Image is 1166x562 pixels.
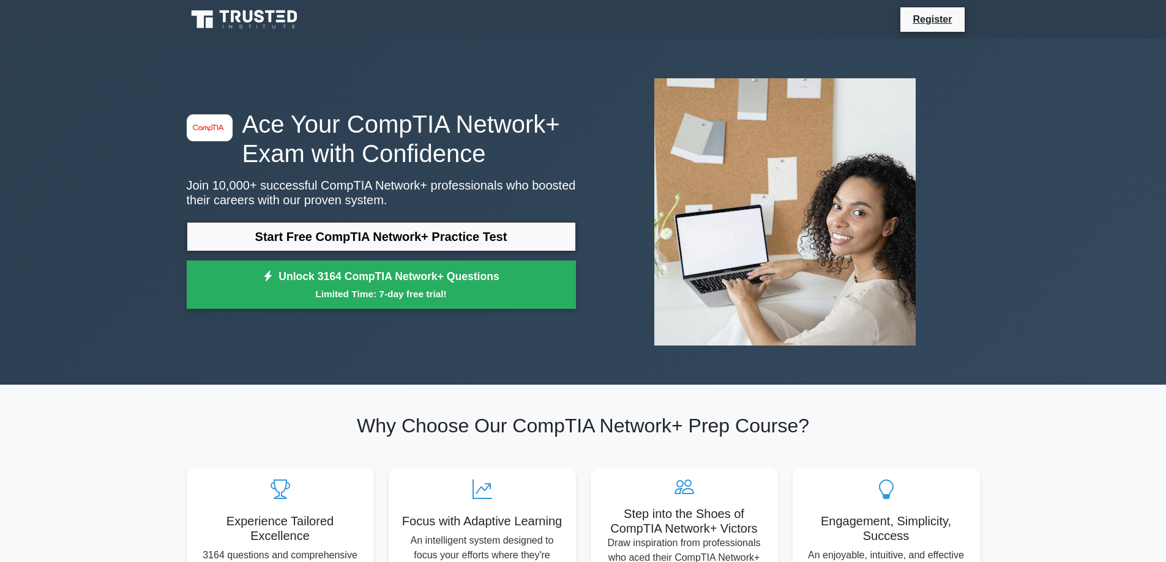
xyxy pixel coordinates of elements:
h5: Experience Tailored Excellence [196,514,364,543]
p: Join 10,000+ successful CompTIA Network+ professionals who boosted their careers with our proven ... [187,178,576,207]
a: Start Free CompTIA Network+ Practice Test [187,222,576,251]
small: Limited Time: 7-day free trial! [202,287,561,301]
a: Register [905,12,959,27]
h2: Why Choose Our CompTIA Network+ Prep Course? [187,414,980,437]
h5: Focus with Adaptive Learning [398,514,566,528]
h5: Engagement, Simplicity, Success [802,514,970,543]
h1: Ace Your CompTIA Network+ Exam with Confidence [187,109,576,168]
h5: Step into the Shoes of CompTIA Network+ Victors [600,506,768,536]
a: Unlock 3164 CompTIA Network+ QuestionsLimited Time: 7-day free trial! [187,261,576,309]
